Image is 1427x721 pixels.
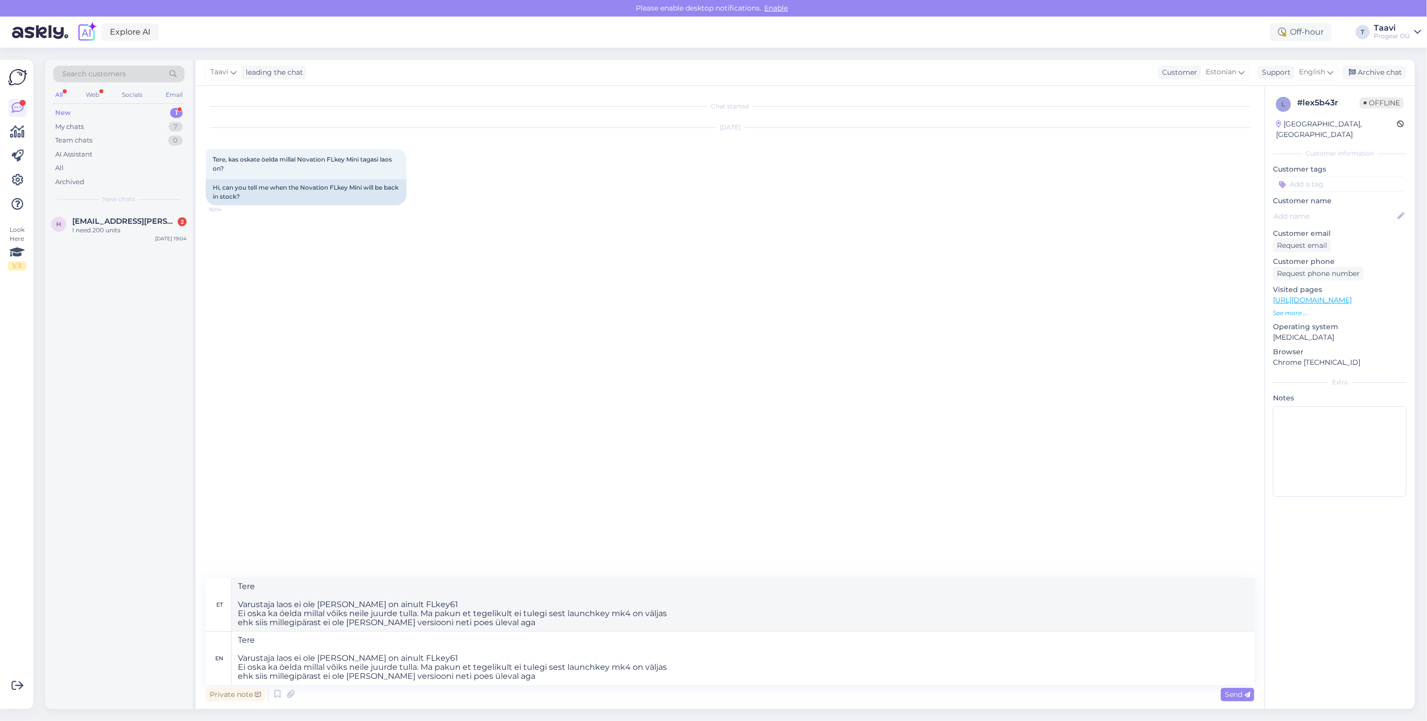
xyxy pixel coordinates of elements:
p: Customer email [1273,228,1407,239]
div: Web [84,88,101,101]
a: TaaviProgear OÜ [1374,24,1421,40]
div: I need 200 units [72,226,187,235]
div: AI Assistant [55,150,92,160]
div: All [53,88,65,101]
div: Chat started [206,102,1254,111]
div: [DATE] 19:04 [155,235,187,242]
input: Add name [1273,211,1395,222]
div: Request email [1273,239,1331,252]
div: Extra [1273,378,1407,387]
div: 0 [168,135,183,146]
input: Add a tag [1273,177,1407,192]
div: 2 [178,217,187,226]
div: 1 [170,108,183,118]
span: l [1282,100,1286,108]
p: Notes [1273,393,1407,403]
div: Hi, can you tell me when the Novation FLkey Mini will be back in stock? [206,179,406,205]
span: Tere, kas oskate öelda millal Novation FLkey Mini tagasi laos on? [213,156,393,172]
span: 16:04 [209,206,246,213]
div: Look Here [8,225,26,270]
span: Offline [1360,97,1404,108]
span: Send [1225,690,1250,699]
div: Team chats [55,135,92,146]
p: Visited pages [1273,284,1407,295]
span: English [1299,67,1325,78]
span: h [56,220,61,228]
span: helder.jesus@kaptur.pt [72,217,177,226]
p: Customer phone [1273,256,1407,267]
div: [DATE] [206,123,1254,132]
div: # lex5b43r [1297,97,1360,109]
span: Search customers [62,69,126,79]
div: 7 [169,122,183,132]
img: explore-ai [76,22,97,43]
p: Browser [1273,347,1407,357]
a: [URL][DOMAIN_NAME] [1273,296,1352,305]
img: Askly Logo [8,68,27,87]
div: Support [1258,67,1291,78]
div: Customer [1158,67,1197,78]
div: All [55,163,64,173]
div: Archive chat [1343,66,1406,79]
p: Operating system [1273,322,1407,332]
div: Customer information [1273,149,1407,158]
p: Customer tags [1273,164,1407,175]
p: Chrome [TECHNICAL_ID] [1273,357,1407,368]
span: Enable [762,4,791,13]
span: Taavi [210,67,228,78]
div: leading the chat [242,67,303,78]
p: [MEDICAL_DATA] [1273,332,1407,343]
div: et [216,596,223,613]
div: Progear OÜ [1374,32,1410,40]
div: [GEOGRAPHIC_DATA], [GEOGRAPHIC_DATA] [1276,119,1397,140]
div: T [1356,25,1370,39]
div: New [55,108,71,118]
p: See more ... [1273,309,1407,318]
textarea: Tere Varustaja laos ei ole [PERSON_NAME] on ainult FLkey61 Ei oska ka öelda millal võiks neile ju... [232,578,1254,631]
span: New chats [103,195,135,204]
textarea: Tere Varustaja laos ei ole [PERSON_NAME] on ainult FLkey61 Ei oska ka öelda millal võiks neile ju... [232,632,1254,685]
span: Estonian [1206,67,1236,78]
div: Archived [55,177,84,187]
div: Socials [120,88,145,101]
a: Explore AI [101,24,159,41]
div: My chats [55,122,84,132]
div: Private note [206,688,265,701]
div: en [216,650,224,667]
div: Email [164,88,185,101]
div: Taavi [1374,24,1410,32]
div: Request phone number [1273,267,1364,280]
div: 1 / 3 [8,261,26,270]
div: Off-hour [1270,23,1332,41]
p: Customer name [1273,196,1407,206]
